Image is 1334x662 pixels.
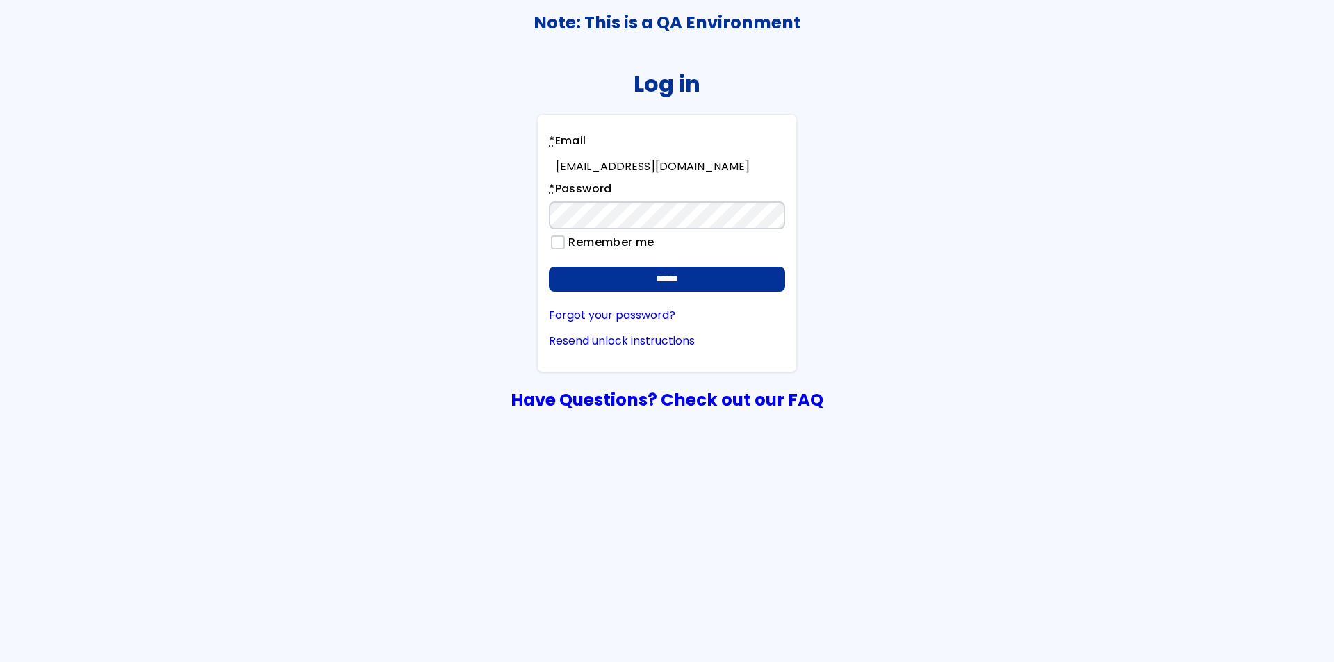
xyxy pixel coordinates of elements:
[556,160,785,173] div: [EMAIL_ADDRESS][DOMAIN_NAME]
[634,71,700,97] h2: Log in
[549,181,612,201] label: Password
[549,335,785,347] a: Resend unlock instructions
[549,181,554,197] abbr: required
[549,309,785,322] a: Forgot your password?
[549,133,554,149] abbr: required
[549,133,586,154] label: Email
[1,13,1333,33] h3: Note: This is a QA Environment
[562,236,654,249] label: Remember me
[511,388,823,412] a: Have Questions? Check out our FAQ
